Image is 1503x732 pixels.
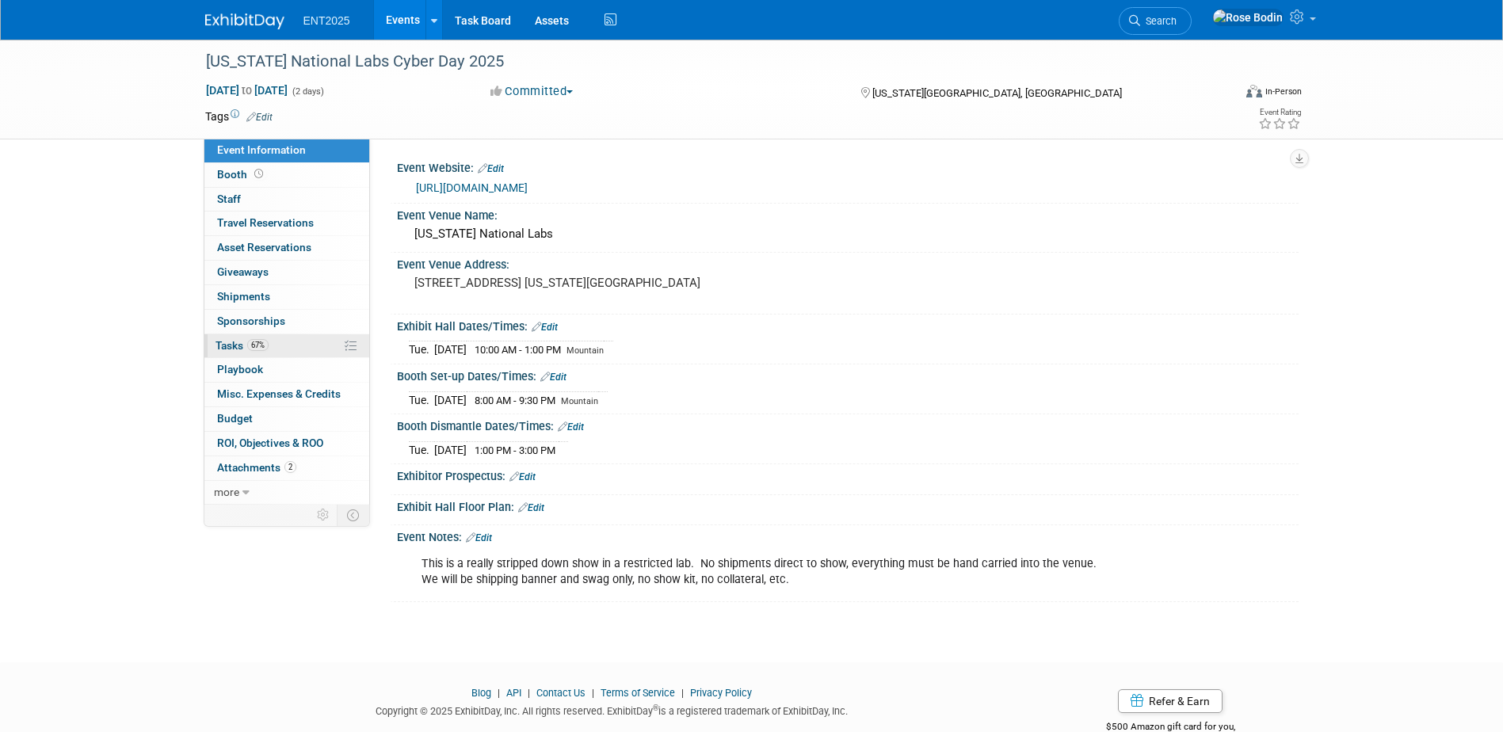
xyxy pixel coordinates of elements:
[466,532,492,543] a: Edit
[588,687,598,699] span: |
[247,339,269,351] span: 67%
[200,48,1209,76] div: [US_STATE] National Labs Cyber Day 2025
[204,139,369,162] a: Event Information
[561,396,598,406] span: Mountain
[1118,689,1223,713] a: Refer & Earn
[217,412,253,425] span: Budget
[217,315,285,327] span: Sponsorships
[217,193,241,205] span: Staff
[310,505,338,525] td: Personalize Event Tab Strip
[204,407,369,431] a: Budget
[217,387,341,400] span: Misc. Expenses & Credits
[397,464,1299,485] div: Exhibitor Prospectus:
[397,253,1299,273] div: Event Venue Address:
[251,168,266,180] span: Booth not reserved yet
[1119,7,1192,35] a: Search
[397,495,1299,516] div: Exhibit Hall Floor Plan:
[532,322,558,333] a: Edit
[284,461,296,473] span: 2
[217,290,270,303] span: Shipments
[536,687,586,699] a: Contact Us
[204,188,369,212] a: Staff
[204,432,369,456] a: ROI, Objectives & ROO
[1258,109,1301,116] div: Event Rating
[216,339,269,352] span: Tasks
[217,241,311,254] span: Asset Reservations
[478,163,504,174] a: Edit
[214,486,239,498] span: more
[485,83,579,100] button: Committed
[205,700,1020,719] div: Copyright © 2025 ExhibitDay, Inc. All rights reserved. ExhibitDay is a registered trademark of Ex...
[494,687,504,699] span: |
[204,236,369,260] a: Asset Reservations
[217,265,269,278] span: Giveaways
[409,222,1287,246] div: [US_STATE] National Labs
[397,315,1299,335] div: Exhibit Hall Dates/Times:
[1140,15,1177,27] span: Search
[409,391,434,408] td: Tue.
[204,261,369,284] a: Giveaways
[653,703,658,712] sup: ®
[204,383,369,406] a: Misc. Expenses & Credits
[434,341,467,358] td: [DATE]
[518,502,544,513] a: Edit
[239,84,254,97] span: to
[601,687,675,699] a: Terms of Service
[217,437,323,449] span: ROI, Objectives & ROO
[410,548,1124,596] div: This is a really stripped down show in a restricted lab. No shipments direct to show, everything ...
[204,285,369,309] a: Shipments
[475,444,555,456] span: 1:00 PM - 3:00 PM
[677,687,688,699] span: |
[434,441,467,458] td: [DATE]
[246,112,273,123] a: Edit
[217,143,306,156] span: Event Information
[1212,9,1284,26] img: Rose Bodin
[217,216,314,229] span: Travel Reservations
[337,505,369,525] td: Toggle Event Tabs
[558,421,584,433] a: Edit
[204,358,369,382] a: Playbook
[205,83,288,97] span: [DATE] [DATE]
[397,204,1299,223] div: Event Venue Name:
[204,212,369,235] a: Travel Reservations
[397,364,1299,385] div: Booth Set-up Dates/Times:
[414,276,755,290] pre: [STREET_ADDRESS] [US_STATE][GEOGRAPHIC_DATA]
[540,372,566,383] a: Edit
[204,310,369,334] a: Sponsorships
[872,87,1122,99] span: [US_STATE][GEOGRAPHIC_DATA], [GEOGRAPHIC_DATA]
[291,86,324,97] span: (2 days)
[475,395,555,406] span: 8:00 AM - 9:30 PM
[416,181,528,194] a: [URL][DOMAIN_NAME]
[524,687,534,699] span: |
[471,687,491,699] a: Blog
[409,341,434,358] td: Tue.
[506,687,521,699] a: API
[303,14,350,27] span: ENT2025
[217,363,263,376] span: Playbook
[1265,86,1302,97] div: In-Person
[509,471,536,482] a: Edit
[566,345,604,356] span: Mountain
[397,414,1299,435] div: Booth Dismantle Dates/Times:
[205,109,273,124] td: Tags
[204,163,369,187] a: Booth
[204,456,369,480] a: Attachments2
[475,344,561,356] span: 10:00 AM - 1:00 PM
[205,13,284,29] img: ExhibitDay
[204,334,369,358] a: Tasks67%
[204,481,369,505] a: more
[1246,85,1262,97] img: Format-Inperson.png
[397,156,1299,177] div: Event Website:
[397,525,1299,546] div: Event Notes:
[690,687,752,699] a: Privacy Policy
[1139,82,1303,106] div: Event Format
[217,168,266,181] span: Booth
[434,391,467,408] td: [DATE]
[409,441,434,458] td: Tue.
[217,461,296,474] span: Attachments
